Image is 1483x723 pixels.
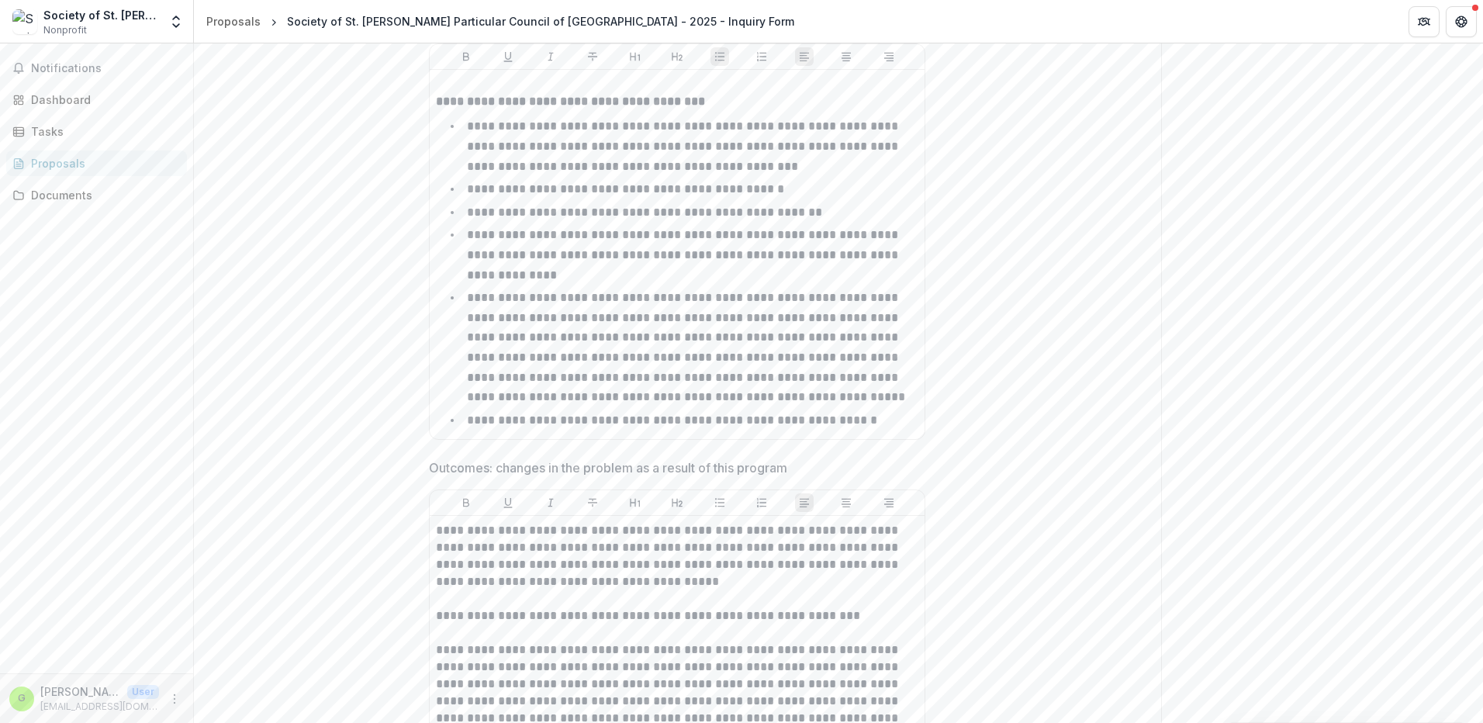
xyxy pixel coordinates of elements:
button: Heading 1 [626,493,645,512]
div: Tasks [31,123,175,140]
a: Documents [6,182,187,208]
img: Society of St. Vincent de Paul Particular Council of San Mateo County [12,9,37,34]
button: Get Help [1446,6,1477,37]
p: [PERSON_NAME] [40,683,121,700]
button: Italicize [541,493,560,512]
button: Bullet List [710,493,729,512]
a: Proposals [6,150,187,176]
div: Society of St. [PERSON_NAME] Particular Council of [GEOGRAPHIC_DATA] - 2025 - Inquiry Form [287,13,794,29]
button: Partners [1409,6,1440,37]
button: Open entity switcher [165,6,187,37]
button: Align Left [795,47,814,66]
button: Notifications [6,56,187,81]
a: Dashboard [6,87,187,112]
button: Underline [499,47,517,66]
button: Ordered List [752,493,771,512]
button: Align Center [837,493,856,512]
button: Align Center [837,47,856,66]
button: Align Right [880,493,898,512]
button: Align Right [880,47,898,66]
span: Notifications [31,62,181,75]
p: Outcomes: changes in the problem as a result of this program [429,458,787,477]
div: Documents [31,187,175,203]
button: Heading 2 [668,47,686,66]
div: Proposals [206,13,261,29]
p: User [127,685,159,699]
div: Society of St. [PERSON_NAME] Particular Council of [GEOGRAPHIC_DATA] [43,7,159,23]
button: Bold [457,493,475,512]
div: Ginny [18,694,26,704]
button: Ordered List [752,47,771,66]
nav: breadcrumb [200,10,800,33]
button: Italicize [541,47,560,66]
button: Bullet List [710,47,729,66]
button: Underline [499,493,517,512]
button: Strike [583,47,602,66]
div: Proposals [31,155,175,171]
button: Heading 2 [668,493,686,512]
a: Tasks [6,119,187,144]
p: [EMAIL_ADDRESS][DOMAIN_NAME] [40,700,159,714]
button: Heading 1 [626,47,645,66]
button: Strike [583,493,602,512]
button: More [165,690,184,708]
button: Align Left [795,493,814,512]
a: Proposals [200,10,267,33]
button: Bold [457,47,475,66]
span: Nonprofit [43,23,87,37]
div: Dashboard [31,92,175,108]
